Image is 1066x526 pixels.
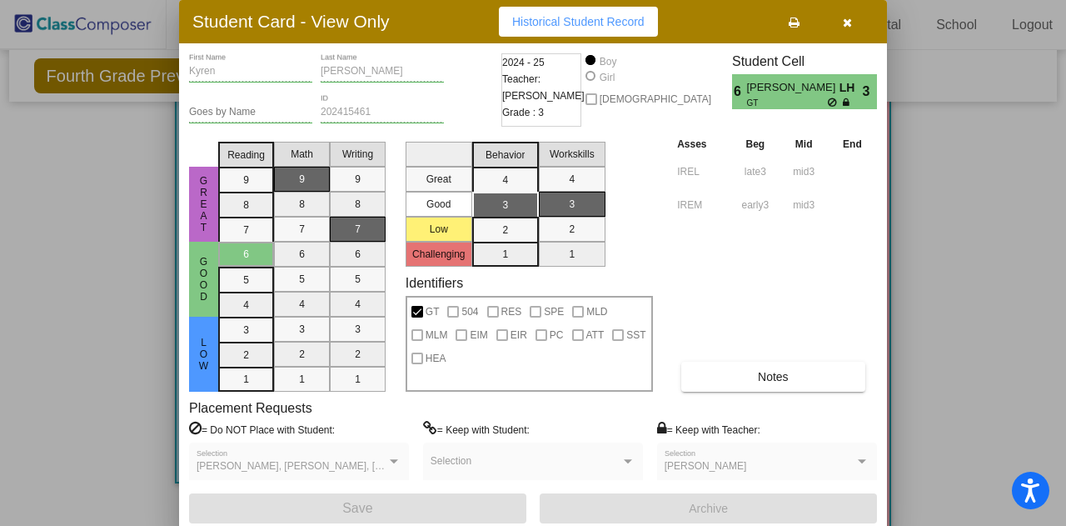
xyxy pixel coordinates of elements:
span: Low [197,337,212,372]
span: 3 [863,82,877,102]
th: End [828,135,877,153]
span: Notes [758,370,789,383]
input: Enter ID [321,107,444,118]
button: Archive [540,493,877,523]
th: Asses [673,135,730,153]
th: Mid [780,135,828,153]
span: SPE [544,302,564,322]
span: Historical Student Record [512,15,645,28]
label: = Keep with Student: [423,421,530,438]
button: Historical Student Record [499,7,658,37]
label: = Do NOT Place with Student: [189,421,335,438]
div: Boy [599,54,617,69]
span: [DEMOGRAPHIC_DATA] [600,89,711,109]
span: RES [501,302,522,322]
h3: Student Cell [732,53,877,69]
span: Good [197,256,212,303]
span: LH [839,79,863,97]
span: [PERSON_NAME] [665,460,747,472]
span: Teacher: [PERSON_NAME] [502,71,585,104]
span: GT [746,97,827,109]
button: Save [189,493,526,523]
span: Great [197,175,212,233]
span: MLM [426,325,448,345]
span: Grade : 3 [502,104,544,121]
span: Archive [689,502,728,515]
span: HEA [426,348,446,368]
input: goes by name [189,107,312,118]
span: EIR [511,325,527,345]
span: 6 [732,82,746,102]
span: EIM [470,325,487,345]
span: [PERSON_NAME], [PERSON_NAME], [PERSON_NAME] [197,460,454,472]
input: assessment [677,159,726,184]
h3: Student Card - View Only [192,11,390,32]
span: 504 [461,302,478,322]
label: Placement Requests [189,400,312,416]
span: Save [342,501,372,515]
div: Girl [599,70,615,85]
label: Identifiers [406,275,463,291]
button: Notes [681,362,864,392]
span: ATT [586,325,605,345]
label: = Keep with Teacher: [657,421,760,438]
span: PC [550,325,564,345]
th: Beg [730,135,780,153]
span: SST [626,325,645,345]
span: 2024 - 25 [502,54,545,71]
span: MLD [586,302,607,322]
span: GT [426,302,440,322]
input: assessment [677,193,726,218]
span: [PERSON_NAME] [746,79,839,97]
